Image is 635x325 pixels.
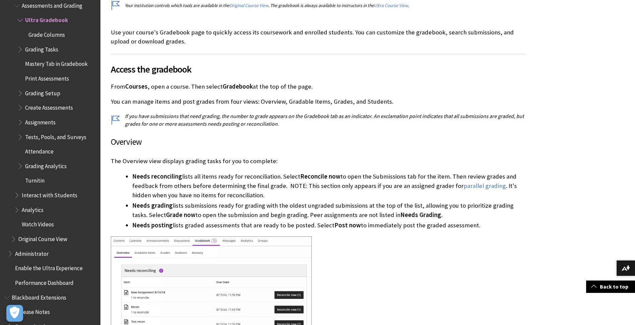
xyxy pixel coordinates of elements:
span: Release Notes [15,307,50,316]
span: Blackboard Extensions [12,292,66,301]
span: Create Assessments [25,102,73,111]
span: Reconcile now [300,173,340,180]
h3: Overview [111,136,526,148]
span: Administrator [15,248,49,257]
span: Interact with Students [22,190,77,199]
span: Original Course View [18,233,67,242]
a: Ultra Course View [374,3,408,8]
span: Needs grading [132,202,173,209]
span: Attendance [25,146,54,155]
a: parallel grading [464,182,506,190]
a: Back to top [586,281,635,293]
p: You can manage items and post grades from four views: Overview, Gradable Items, Grades, and Stude... [111,97,526,106]
span: Grading Tasks [25,44,58,53]
li: lists submissions ready for grading with the oldest ungraded submissions at the top of the list, ... [132,201,526,220]
span: Print Assessments [25,73,69,82]
span: Tests, Pools, and Surveys [25,131,86,140]
span: Post now [334,221,361,229]
span: Grade now [166,211,195,219]
span: Ultra Gradebook [25,15,68,24]
span: Access the gradebook [111,62,526,76]
span: Needs posting [132,221,173,229]
button: Open Preferences [6,305,23,322]
p: Your institution controls which tools are available in the . The gradebook is always available to... [111,2,526,9]
span: Watch Videos [22,219,54,228]
span: Analytics [22,204,44,213]
span: Enable the Ultra Experience [15,263,83,272]
p: If you have submissions that need grading, the number to grade appears on the Gradebook tab as an... [111,112,526,127]
p: Use your course's Gradebook page to quickly access its coursework and enrolled students. You can ... [111,28,526,45]
span: Mastery Tab in Gradebook [25,59,88,68]
span: Performance Dashboard [15,277,74,286]
p: From , open a course. Then select at the top of the page. [111,82,526,91]
span: Turnitin [25,175,45,184]
span: Grading Setup [25,88,60,97]
p: The Overview view displays grading tasks for you to complete: [111,157,526,166]
span: Assignments [25,117,56,126]
span: Gradebook [223,83,253,90]
span: Courses [125,83,148,90]
span: Grading Analytics [25,160,67,170]
span: Needs reconciling [132,173,182,180]
li: lists graded assessments that are ready to be posted. Select to immediately post the graded asses... [132,221,526,230]
li: lists all items ready for reconciliation. Select to open the Submissions tab for the item. Then r... [132,172,526,200]
span: Grade Columns [28,29,65,38]
a: Original Course View [229,3,268,8]
span: Needs Grading [400,211,441,219]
